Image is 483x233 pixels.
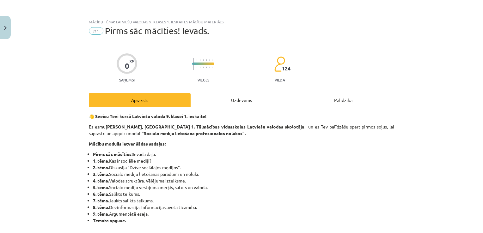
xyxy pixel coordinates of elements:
p: Saņemsi [117,78,137,82]
strong: 3. tēma. [93,171,109,177]
strong: 4. tēma. [93,178,109,183]
strong: Temata apguve. [93,218,126,223]
li: Sociālo mediju vēstījuma mērķis, saturs un valoda. [93,184,394,191]
strong: 1. tēma. [93,158,109,164]
span: Pirms sāc mācīties! Ievads. [105,26,209,36]
img: icon-short-line-57e1e144782c952c97e751825c79c345078a6d821885a25fce030b3d8c18986b.svg [209,67,210,68]
li: Valodas struktūra. Vēlējuma izteiksme. [93,177,394,184]
p: Es esmu , un es Tev palīdzēšu spert pirmos soļus, lai saprastu un apgūtu moduli [89,123,394,137]
img: icon-short-line-57e1e144782c952c97e751825c79c345078a6d821885a25fce030b3d8c18986b.svg [206,59,207,61]
b: 9. tēma. [93,211,109,217]
span: XP [130,59,134,63]
li: Dezinformācija. Informācijas avota ticamība. [93,204,394,211]
b: 6. tēma. [93,191,109,197]
li: Argumentētē eseja. [93,211,394,217]
div: Palīdzība [292,93,394,107]
div: Mācību tēma: Latviešu valodas 9. klases 1. ieskaites mācību materiāls [89,20,394,24]
img: students-c634bb4e5e11cddfef0936a35e636f08e4e9abd3cc4e673bd6f9a4125e45ecb1.svg [274,56,285,72]
p: Viegls [198,78,209,82]
img: icon-short-line-57e1e144782c952c97e751825c79c345078a6d821885a25fce030b3d8c18986b.svg [200,67,200,68]
b: 7. tēma. [93,198,109,203]
li: Kas ir sociālie mediji? [93,158,394,164]
span: #1 [89,27,103,35]
li: Diskusija "Dzīve sociālajos medijos". [93,164,394,171]
div: 0 [125,62,129,70]
strong: Pirms sāc mācīties! [93,151,133,157]
div: Uzdevums [191,93,292,107]
strong: "Sociālo mediju lietošana profesionālos nolūkos". [142,130,246,136]
strong: 2. tēma. [93,164,109,170]
strong: [PERSON_NAME], [GEOGRAPHIC_DATA] 1. Tālmācības vidusskolas Latviešu valodas skolotāja [106,124,304,129]
img: icon-short-line-57e1e144782c952c97e751825c79c345078a6d821885a25fce030b3d8c18986b.svg [200,59,200,61]
li: Sociālo mediju lietošanas paradumi un nolūki. [93,171,394,177]
img: icon-short-line-57e1e144782c952c97e751825c79c345078a6d821885a25fce030b3d8c18986b.svg [209,59,210,61]
img: icon-short-line-57e1e144782c952c97e751825c79c345078a6d821885a25fce030b3d8c18986b.svg [203,59,204,61]
img: icon-close-lesson-0947bae3869378f0d4975bcd49f059093ad1ed9edebbc8119c70593378902aed.svg [4,26,7,30]
li: Jaukts salikts teikums. [93,197,394,204]
p: pilda [275,78,285,82]
b: 5. tēma. [93,184,109,190]
span: 124 [282,66,290,71]
div: Apraksts [89,93,191,107]
b: 8. tēma. [93,204,109,210]
li: Ievada daļa. [93,151,394,158]
strong: Mācību modulis ietver šādas sadaļas: [89,141,166,146]
img: icon-short-line-57e1e144782c952c97e751825c79c345078a6d821885a25fce030b3d8c18986b.svg [203,67,204,68]
strong: 👋 Sveicu Tevi kursā Latviešu valoda 9. klasei 1. ieskaite! [89,113,206,119]
li: Salikts teikums. [93,191,394,197]
img: icon-short-line-57e1e144782c952c97e751825c79c345078a6d821885a25fce030b3d8c18986b.svg [206,67,207,68]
